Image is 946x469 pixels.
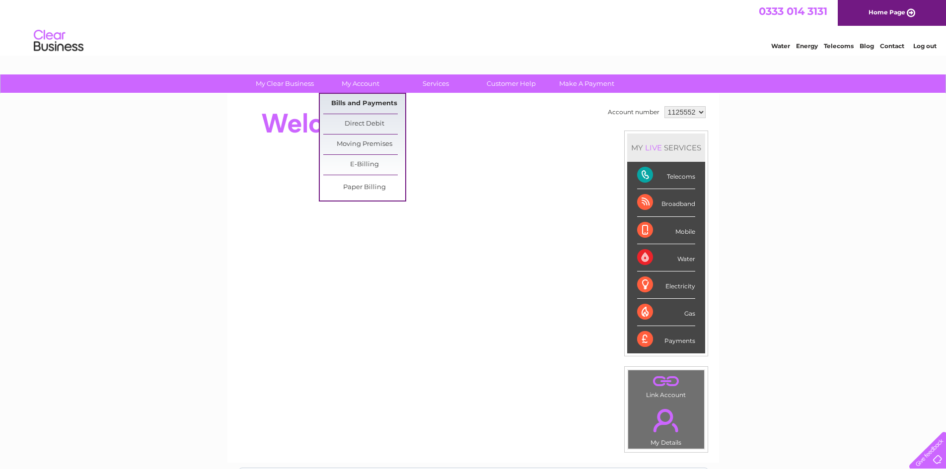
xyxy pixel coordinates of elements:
[796,42,818,50] a: Energy
[860,42,874,50] a: Blog
[637,162,695,189] div: Telecoms
[637,271,695,299] div: Electricity
[637,189,695,216] div: Broadband
[759,5,827,17] a: 0333 014 3131
[637,326,695,353] div: Payments
[628,370,705,401] td: Link Account
[637,217,695,244] div: Mobile
[824,42,854,50] a: Telecoms
[627,134,705,162] div: MY SERVICES
[323,134,405,154] a: Moving Premises
[637,299,695,326] div: Gas
[880,42,904,50] a: Contact
[323,94,405,114] a: Bills and Payments
[244,74,326,93] a: My Clear Business
[643,143,664,152] div: LIVE
[631,403,702,438] a: .
[631,373,702,390] a: .
[628,401,705,449] td: My Details
[546,74,628,93] a: Make A Payment
[605,104,662,121] td: Account number
[637,244,695,271] div: Water
[239,5,708,48] div: Clear Business is a trading name of Verastar Limited (registered in [GEOGRAPHIC_DATA] No. 3667643...
[470,74,552,93] a: Customer Help
[323,155,405,175] a: E-Billing
[323,114,405,134] a: Direct Debit
[771,42,790,50] a: Water
[913,42,937,50] a: Log out
[319,74,401,93] a: My Account
[323,178,405,198] a: Paper Billing
[395,74,477,93] a: Services
[33,26,84,56] img: logo.png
